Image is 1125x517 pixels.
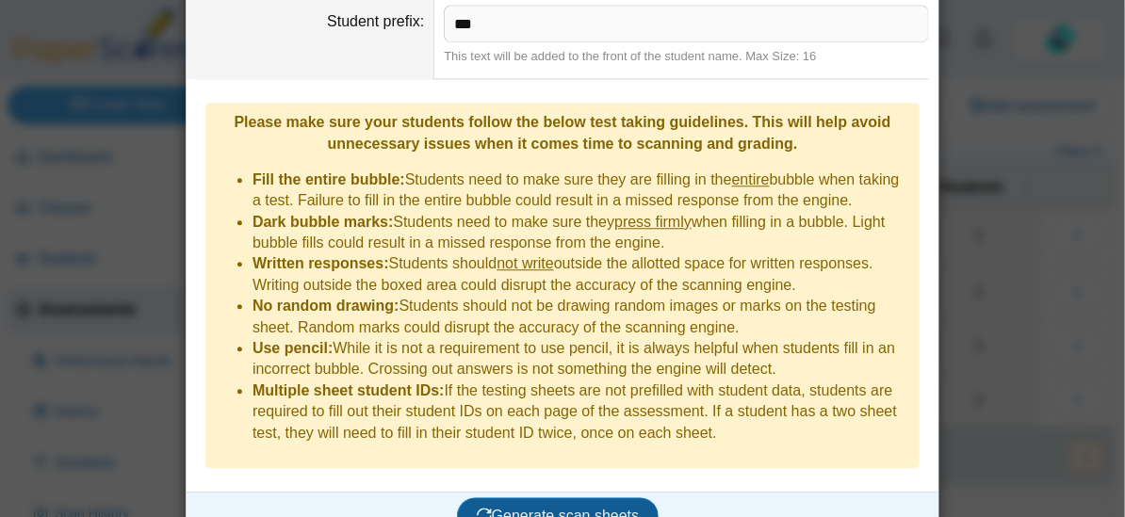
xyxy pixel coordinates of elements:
u: entire [732,171,770,187]
li: Students should outside the allotted space for written responses. Writing outside the boxed area ... [253,253,910,296]
label: Student prefix [327,13,424,29]
u: press firmly [614,214,692,230]
li: Students should not be drawing random images or marks on the testing sheet. Random marks could di... [253,296,910,338]
b: Multiple sheet student IDs: [253,382,445,398]
b: Fill the entire bubble: [253,171,405,187]
li: If the testing sheets are not prefilled with student data, students are required to fill out thei... [253,380,910,444]
li: Students need to make sure they are filling in the bubble when taking a test. Failure to fill in ... [253,170,910,212]
li: Students need to make sure they when filling in a bubble. Light bubble fills could result in a mi... [253,212,910,254]
b: Dark bubble marks: [253,214,393,230]
b: No random drawing: [253,298,399,314]
b: Written responses: [253,255,389,271]
li: While it is not a requirement to use pencil, it is always helpful when students fill in an incorr... [253,338,910,380]
div: This text will be added to the front of the student name. Max Size: 16 [444,48,929,65]
b: Please make sure your students follow the below test taking guidelines. This will help avoid unne... [234,114,890,151]
u: not write [497,255,553,271]
b: Use pencil: [253,340,333,356]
